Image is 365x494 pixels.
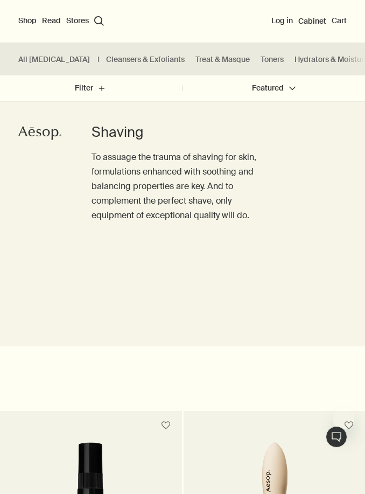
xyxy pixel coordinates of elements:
[92,123,274,142] h1: Shaving
[298,16,326,26] a: Cabinet
[92,150,274,223] p: To assuage the trauma of shaving for skin, formulations enhanced with soothing and balancing prop...
[178,462,199,483] iframe: no content
[18,16,37,26] button: Shop
[182,75,365,101] button: Featured
[333,408,354,429] iframe: Close message from Aesop
[332,16,347,26] button: Cart
[178,408,354,483] div: Aesop says "Our consultants are available now to offer personalised product advice.". Open messag...
[94,16,104,26] button: Open search
[16,122,64,147] a: Aesop
[66,16,89,26] button: Stores
[156,416,176,435] button: Save to cabinet
[18,125,61,141] svg: Aesop
[271,16,293,26] button: Log in
[42,16,61,26] button: Read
